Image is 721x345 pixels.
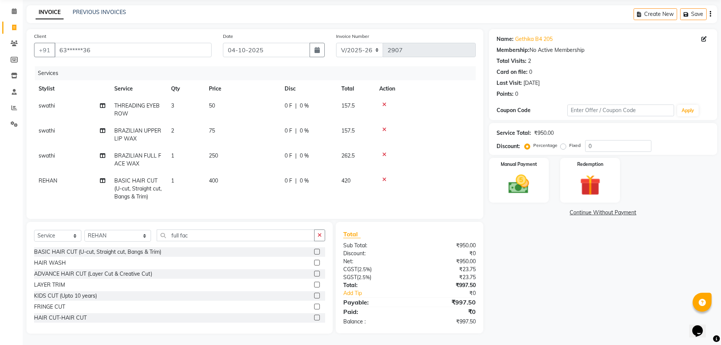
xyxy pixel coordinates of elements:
button: Save [680,8,707,20]
div: ₹997.50 [410,298,481,307]
span: 0 % [300,127,309,135]
th: Disc [280,80,337,97]
div: ₹950.00 [410,258,481,265]
div: Points: [497,90,514,98]
div: ADVANCE HAIR CUT (Layer Cut & Creative Cut) [34,270,152,278]
button: +91 [34,43,55,57]
div: ₹0 [410,250,481,258]
span: 2.5% [358,274,370,280]
div: ₹997.50 [410,318,481,326]
span: Total [343,230,361,238]
input: Enter Offer / Coupon Code [567,105,674,116]
span: 0 % [300,102,309,110]
div: Discount: [497,142,520,150]
th: Price [204,80,280,97]
span: 250 [209,152,218,159]
button: Apply [677,105,699,116]
span: 2.5% [359,266,370,272]
span: SGST [343,274,357,281]
span: 420 [341,177,350,184]
div: ₹997.50 [410,281,481,289]
span: | [295,152,297,160]
div: [DATE] [523,79,540,87]
a: PREVIOUS INVOICES [73,9,126,16]
span: REHAN [39,177,57,184]
th: Stylist [34,80,110,97]
div: Paid: [338,307,410,316]
div: ( ) [338,265,410,273]
div: 0 [515,90,518,98]
input: Search by Name/Mobile/Email/Code [55,43,212,57]
div: Total Visits: [497,57,526,65]
div: ₹23.75 [410,265,481,273]
div: KIDS CUT (Upto 10 years) [34,292,97,300]
img: _gift.svg [573,172,607,198]
div: Card on file: [497,68,528,76]
span: | [295,177,297,185]
span: swathi [39,127,55,134]
span: 157.5 [341,127,355,134]
div: Payable: [338,298,410,307]
div: ( ) [338,273,410,281]
span: 2 [171,127,174,134]
span: | [295,102,297,110]
span: 400 [209,177,218,184]
a: INVOICE [36,6,64,19]
label: Percentage [533,142,557,149]
span: 0 F [285,152,292,160]
span: BRAZILIAN FULL FACE WAX [114,152,161,167]
label: Redemption [577,161,603,168]
span: BRAZILIAN UPPERLIP WAX [114,127,161,142]
div: Services [35,66,481,80]
label: Manual Payment [501,161,537,168]
span: 3 [171,102,174,109]
th: Action [375,80,476,97]
span: 50 [209,102,215,109]
div: Name: [497,35,514,43]
div: ₹0 [410,307,481,316]
div: BASIC HAIR CUT (U-cut, Straight cut, Bangs & Trim) [34,248,161,256]
th: Qty [167,80,204,97]
span: THREADING EYEBROW [114,102,160,117]
div: Balance : [338,318,410,326]
input: Search or Scan [157,229,315,241]
label: Fixed [569,142,581,149]
div: Membership: [497,46,529,54]
div: Service Total: [497,129,531,137]
label: Invoice Number [336,33,369,40]
div: HAIR WASH [34,259,66,267]
span: 1 [171,177,174,184]
div: ₹950.00 [410,242,481,250]
div: Total: [338,281,410,289]
th: Service [110,80,167,97]
div: FRINGE CUT [34,303,65,311]
span: swathi [39,152,55,159]
div: LAYER TRIM [34,281,65,289]
span: 0 % [300,152,309,160]
label: Client [34,33,46,40]
div: Coupon Code [497,106,568,114]
span: CGST [343,266,357,273]
span: BASIC HAIR CUT (U-cut, Straight cut, Bangs & Trim) [114,177,162,200]
a: Gethika B4 205 [515,35,553,43]
div: Last Visit: [497,79,522,87]
span: 75 [209,127,215,134]
div: ₹950.00 [534,129,554,137]
div: HAIR CUT-HAIR CUT [34,314,87,322]
span: 0 F [285,102,292,110]
span: 0 F [285,127,292,135]
button: Create New [634,8,677,20]
th: Total [337,80,375,97]
a: Add Tip [338,289,421,297]
span: | [295,127,297,135]
label: Date [223,33,233,40]
div: No Active Membership [497,46,710,54]
span: 157.5 [341,102,355,109]
img: _cash.svg [502,172,536,196]
div: ₹23.75 [410,273,481,281]
span: 0 % [300,177,309,185]
div: Discount: [338,250,410,258]
div: 2 [528,57,531,65]
div: ₹0 [422,289,481,297]
span: swathi [39,102,55,109]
